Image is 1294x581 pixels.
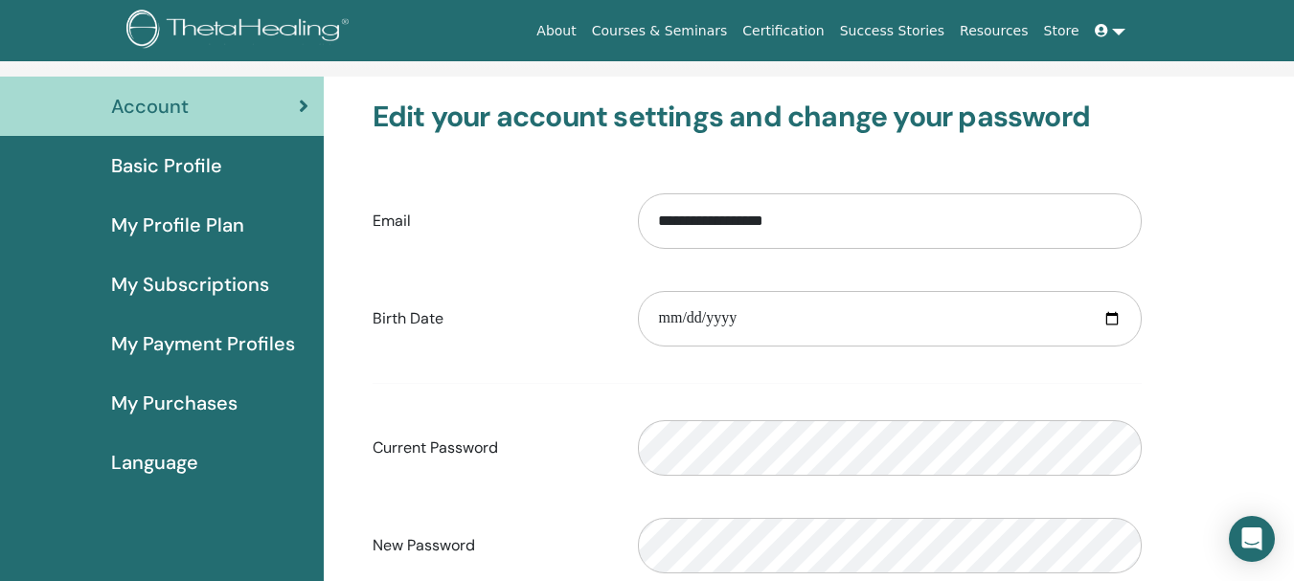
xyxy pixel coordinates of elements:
span: My Purchases [111,389,238,417]
img: logo.png [126,10,355,53]
label: Email [358,203,624,239]
span: Language [111,448,198,477]
a: Courses & Seminars [584,13,736,49]
a: Store [1036,13,1087,49]
h3: Edit your account settings and change your password [373,100,1142,134]
span: Basic Profile [111,151,222,180]
a: About [529,13,583,49]
span: My Payment Profiles [111,329,295,358]
span: My Profile Plan [111,211,244,239]
a: Certification [735,13,831,49]
a: Success Stories [832,13,952,49]
a: Resources [952,13,1036,49]
label: New Password [358,527,624,564]
label: Current Password [358,430,624,466]
span: Account [111,92,189,121]
label: Birth Date [358,301,624,337]
div: Open Intercom Messenger [1229,516,1275,562]
span: My Subscriptions [111,270,269,299]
